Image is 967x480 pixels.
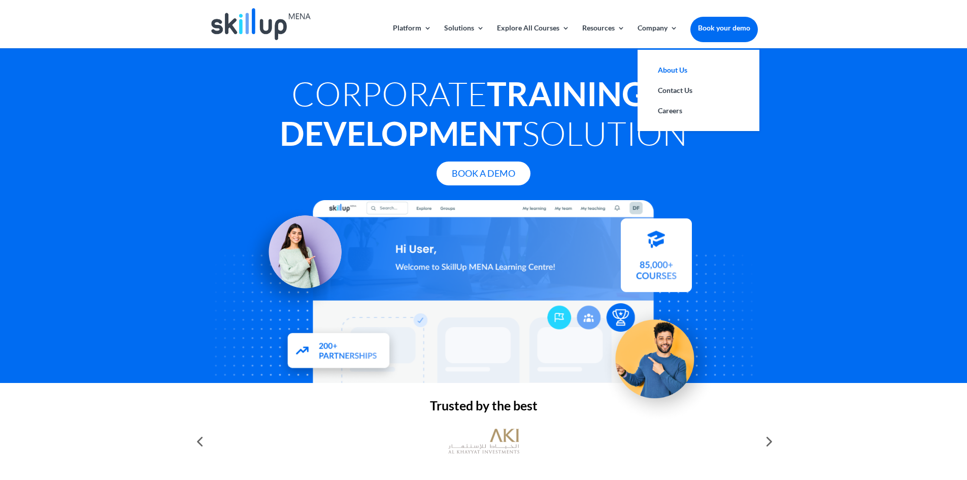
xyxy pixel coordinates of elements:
a: Resources [582,24,625,48]
img: Upskill your workforce - SkillUp [598,298,719,419]
a: Platform [393,24,431,48]
a: Careers [648,101,749,121]
h2: Trusted by the best [210,399,758,417]
a: Solutions [444,24,484,48]
a: Explore All Courses [497,24,570,48]
a: Contact Us [648,80,749,101]
img: Courses library - SkillUp MENA [621,223,692,297]
img: Skillup Mena [211,8,311,40]
a: Company [638,24,678,48]
img: Learning Management Solution - SkillUp [242,204,352,314]
a: Book A Demo [437,162,530,185]
h1: Corporate Solution [210,74,758,158]
strong: Training & Development [280,74,676,153]
img: al khayyat investments logo [448,424,519,459]
a: Book your demo [690,17,758,39]
a: About Us [648,60,749,80]
iframe: Chat Widget [798,370,967,480]
img: Partners - SkillUp Mena [275,323,401,382]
